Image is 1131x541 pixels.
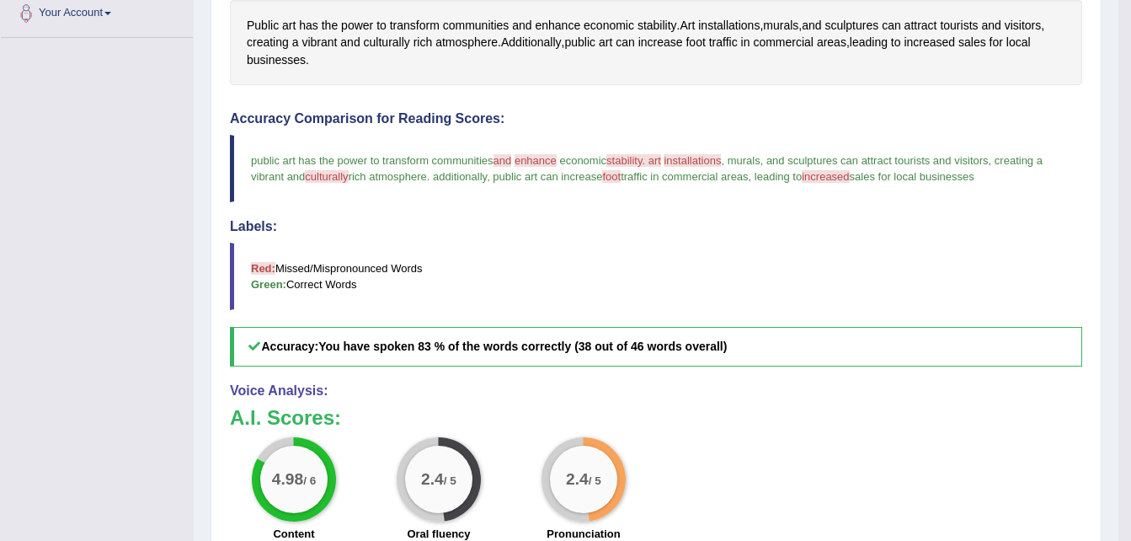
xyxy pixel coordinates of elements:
span: Click to see word definition [616,34,635,51]
span: Click to see word definition [763,17,798,35]
span: Click to see word definition [341,17,373,35]
b: Red: [251,262,275,275]
span: Click to see word definition [301,34,337,51]
span: Click to see word definition [882,17,901,35]
span: installations [664,154,721,167]
blockquote: Missed/Mispronounced Words Correct Words [230,243,1082,310]
span: Click to see word definition [564,34,595,51]
span: Click to see word definition [698,17,760,35]
span: Click to see word definition [638,34,683,51]
span: Click to see word definition [904,17,937,35]
span: Click to see word definition [958,34,986,51]
span: Click to see word definition [501,34,562,51]
span: Click to see word definition [535,17,580,35]
span: economic [559,154,606,167]
span: Click to see word definition [292,34,299,51]
big: 2.4 [421,470,444,489]
span: Click to see word definition [940,17,978,35]
small: / 5 [444,475,456,488]
span: Click to see word definition [824,17,878,35]
span: Click to see word definition [390,17,440,35]
span: culturally [305,170,348,183]
span: Click to see word definition [247,51,306,69]
h4: Accuracy Comparison for Reading Scores: [230,111,1082,126]
span: public art has the power to transform communities [251,154,493,167]
span: , [760,154,764,167]
span: Click to see word definition [599,34,612,51]
span: Click to see word definition [364,34,410,51]
span: enhance [515,154,557,167]
span: stability. art [606,154,661,167]
span: Click to see word definition [512,17,531,35]
span: Click to see word definition [282,17,296,35]
span: traffic in commercial areas, leading to [621,170,802,183]
span: Click to see word definition [891,34,901,51]
span: , murals [721,154,760,167]
big: 2.4 [566,470,589,489]
span: Click to see word definition [741,34,750,51]
span: foot [602,170,621,183]
span: Click to see word definition [435,34,498,51]
span: Click to see word definition [638,17,677,35]
span: Click to see word definition [376,17,387,35]
small: / 6 [303,475,316,488]
b: A.I. Scores: [230,406,341,429]
span: Click to see word definition [680,17,695,35]
span: Click to see word definition [340,34,360,51]
span: Click to see word definition [443,17,509,35]
span: increased [802,170,849,183]
span: and [493,154,512,167]
h4: Voice Analysis: [230,383,1082,399]
b: You have spoken 83 % of the words correctly (38 out of 46 words overall) [318,340,727,353]
span: sales for local businesses [850,170,974,183]
span: Click to see word definition [981,17,1000,35]
b: Green: [251,278,286,291]
span: Click to see word definition [686,34,705,51]
span: Click to see word definition [1006,34,1031,51]
span: Click to see word definition [584,17,634,35]
span: Click to see word definition [850,34,888,51]
small: / 5 [589,475,601,488]
span: Click to see word definition [247,17,279,35]
span: Click to see word definition [322,17,338,35]
span: Click to see word definition [753,34,814,51]
span: Click to see word definition [413,34,433,51]
span: Click to see word definition [1005,17,1042,35]
span: Click to see word definition [299,17,318,35]
h5: Accuracy: [230,327,1082,367]
span: Click to see word definition [990,34,1003,51]
big: 4.98 [272,470,303,489]
span: Click to see word definition [802,17,821,35]
span: Click to see word definition [247,34,289,51]
span: Click to see word definition [709,34,738,51]
span: Click to see word definition [904,34,955,51]
span: rich atmosphere. additionally, public art can increase [349,170,603,183]
span: Click to see word definition [817,34,846,51]
h4: Labels: [230,219,1082,234]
